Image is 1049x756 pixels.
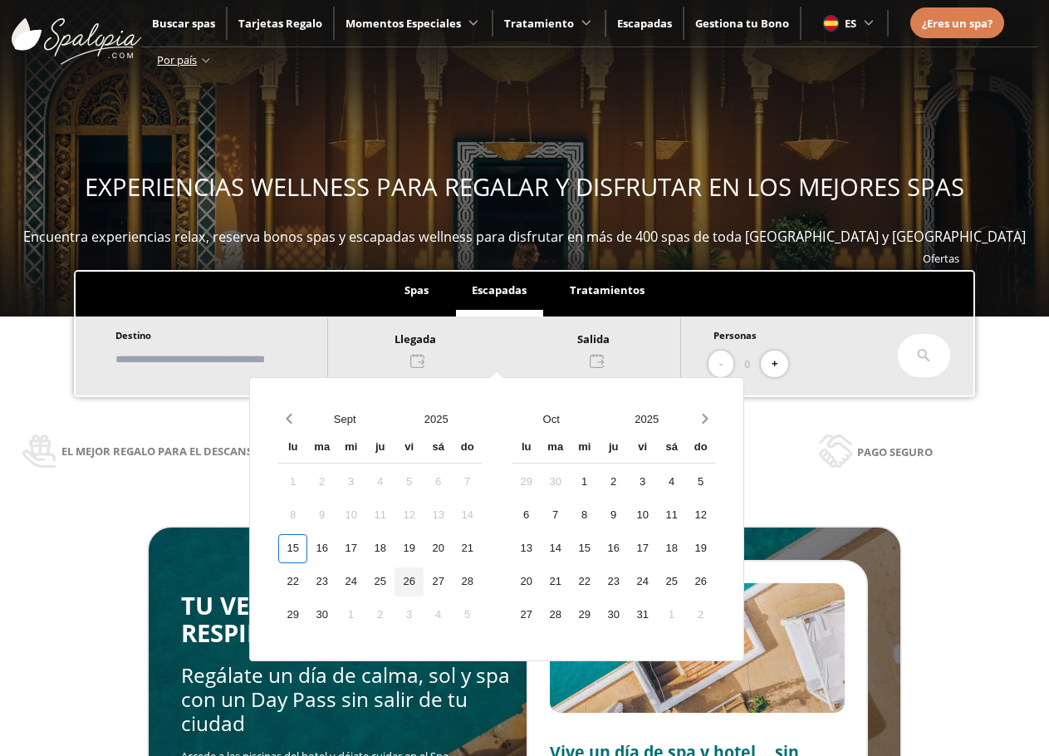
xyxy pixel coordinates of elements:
div: 2 [307,468,336,497]
span: Regálate un día de calma, sol y spa con un Day Pass sin salir de tu ciudad [181,661,510,738]
div: 3 [395,601,424,630]
a: Escapadas [617,16,672,31]
div: do [453,434,482,463]
button: Open months overlay [503,405,599,434]
div: 12 [686,501,715,530]
div: 13 [424,501,453,530]
span: Pago seguro [857,443,933,461]
div: 20 [424,534,453,563]
div: 12 [395,501,424,530]
img: ImgLogoSpalopia.BvClDcEz.svg [12,2,141,65]
button: Next month [694,405,715,434]
div: 25 [657,567,686,596]
div: 10 [336,501,365,530]
div: 30 [541,468,570,497]
button: + [761,351,788,378]
div: 8 [570,501,599,530]
div: 13 [512,534,541,563]
div: ju [599,434,628,463]
span: Gestiona tu Bono [695,16,789,31]
div: 31 [628,601,657,630]
span: Por país [157,52,197,67]
div: 24 [336,567,365,596]
div: 28 [541,601,570,630]
div: 29 [278,601,307,630]
div: vi [628,434,657,463]
a: Tarjetas Regalo [238,16,322,31]
div: Calendar wrapper [512,434,715,630]
div: 3 [628,468,657,497]
div: 26 [395,567,424,596]
div: 5 [686,468,715,497]
div: 1 [336,601,365,630]
div: 1 [278,468,307,497]
div: 4 [365,468,395,497]
div: 2 [686,601,715,630]
div: 6 [424,468,453,497]
div: vi [395,434,424,463]
div: ma [541,434,570,463]
div: 17 [628,534,657,563]
div: 30 [307,601,336,630]
span: TU VERANO MERECE UN RESPIRO [181,589,467,650]
div: 8 [278,501,307,530]
div: 24 [628,567,657,596]
a: Ofertas [923,251,959,266]
div: 22 [278,567,307,596]
span: Tratamientos [570,282,645,297]
div: 14 [541,534,570,563]
div: 20 [512,567,541,596]
div: 4 [424,601,453,630]
a: Buscar spas [152,16,215,31]
div: 26 [686,567,715,596]
div: sá [424,434,453,463]
button: Open years overlay [599,405,694,434]
button: Previous month [278,405,299,434]
div: 2 [365,601,395,630]
div: 19 [686,534,715,563]
span: ¿Eres un spa? [922,16,993,31]
div: 3 [336,468,365,497]
div: sá [657,434,686,463]
div: 14 [453,501,482,530]
div: 23 [307,567,336,596]
div: lu [512,434,541,463]
div: 30 [599,601,628,630]
div: Calendar wrapper [278,434,482,630]
span: Personas [713,329,757,341]
div: 19 [395,534,424,563]
div: 27 [512,601,541,630]
button: - [708,351,733,378]
div: 29 [570,601,599,630]
div: 18 [365,534,395,563]
button: Open years overlay [390,405,482,434]
div: 16 [307,534,336,563]
div: 5 [395,468,424,497]
div: 9 [599,501,628,530]
div: mi [336,434,365,463]
span: EXPERIENCIAS WELLNESS PARA REGALAR Y DISFRUTAR EN LOS MEJORES SPAS [85,170,964,204]
div: 15 [570,534,599,563]
div: 1 [570,468,599,497]
div: 16 [599,534,628,563]
button: Open months overlay [299,405,390,434]
div: 18 [657,534,686,563]
div: 11 [365,501,395,530]
div: Calendar days [278,468,482,630]
div: do [686,434,715,463]
div: Calendar days [512,468,715,630]
div: 23 [599,567,628,596]
div: 21 [541,567,570,596]
div: lu [278,434,307,463]
div: 28 [453,567,482,596]
div: ma [307,434,336,463]
div: 25 [365,567,395,596]
div: 6 [512,501,541,530]
div: 29 [512,468,541,497]
div: 21 [453,534,482,563]
div: 5 [453,601,482,630]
